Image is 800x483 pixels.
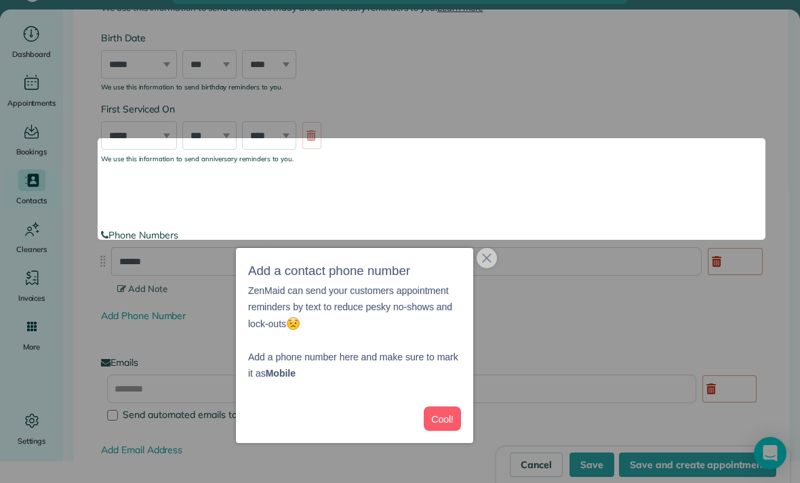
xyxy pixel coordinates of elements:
button: close, [477,248,497,268]
p: Add a phone number here and make sure to mark it as [248,332,461,382]
sub: We use this information to send anniversary reminders to you. [101,154,294,163]
img: :worried: [286,316,300,331]
strong: Mobile [266,368,296,379]
div: Add a contact phone numberZenMaid can send your customers appointment reminders by text to reduce... [236,248,473,443]
button: Cool! [424,406,461,432]
h3: Add a contact phone number [248,260,461,282]
p: ZenMaid can send your customers appointment reminders by text to reduce pesky no-shows and lock-outs [248,282,461,333]
label: Phone Numbers [101,228,762,242]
